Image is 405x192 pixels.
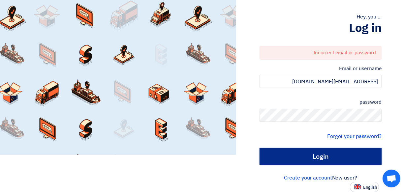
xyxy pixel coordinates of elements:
font: New user? [332,174,357,182]
font: Incorrect email or password [313,49,376,56]
font: Hey, you ... [357,13,382,21]
img: en-US.png [354,184,361,189]
a: Forgot your password? [327,132,382,140]
input: Enter your work email or username... [260,75,382,88]
font: password [359,98,382,106]
font: Email or username [339,65,382,72]
font: English [363,184,377,190]
input: Login [260,148,382,165]
font: Log in [349,19,382,37]
div: Open chat [383,170,400,187]
a: Create your account [284,174,332,182]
